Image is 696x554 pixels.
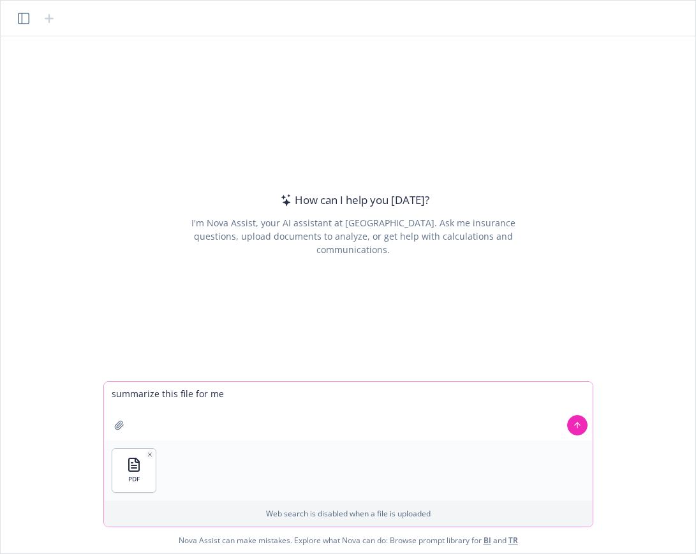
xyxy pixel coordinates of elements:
button: PDF [112,449,156,492]
span: Nova Assist can make mistakes. Explore what Nova can do: Browse prompt library for and [179,527,518,553]
a: BI [484,535,491,546]
div: I'm Nova Assist, your AI assistant at [GEOGRAPHIC_DATA]. Ask me insurance questions, upload docum... [174,216,533,256]
textarea: summarize this file for me [104,382,593,441]
a: TR [508,535,518,546]
p: Web search is disabled when a file is uploaded [112,508,585,519]
div: How can I help you [DATE]? [277,192,429,208]
span: PDF [128,475,140,483]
